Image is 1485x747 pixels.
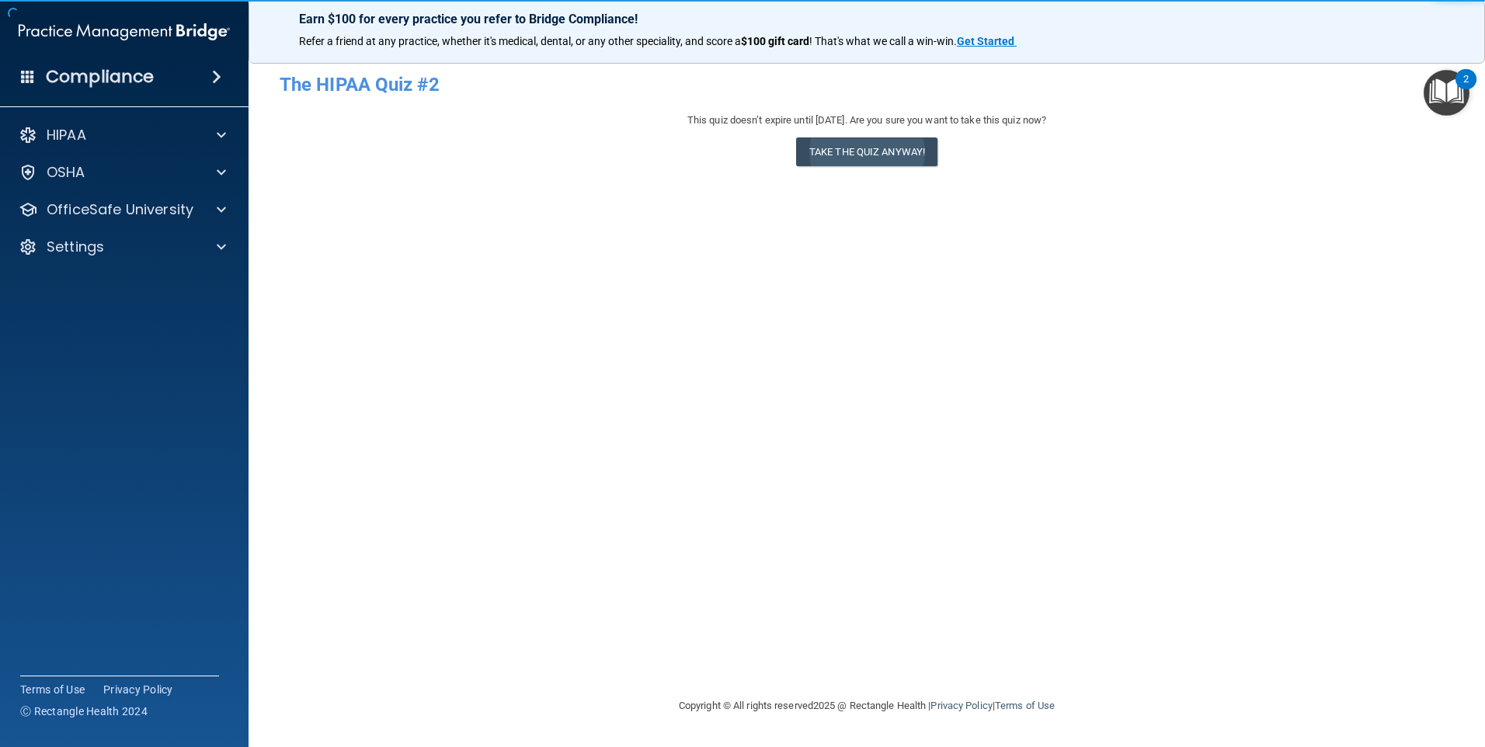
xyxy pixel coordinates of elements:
a: Privacy Policy [103,682,173,697]
h4: The HIPAA Quiz #2 [280,75,1454,95]
button: Take the quiz anyway! [796,137,937,166]
div: Copyright © All rights reserved 2025 @ Rectangle Health | | [583,681,1150,731]
p: OSHA [47,163,85,182]
p: OfficeSafe University [47,200,193,219]
span: Ⓒ Rectangle Health 2024 [20,704,148,719]
a: Terms of Use [995,700,1055,711]
a: Settings [19,238,226,256]
a: Terms of Use [20,682,85,697]
strong: $100 gift card [741,35,809,47]
img: PMB logo [19,16,230,47]
button: Open Resource Center, 2 new notifications [1424,70,1469,116]
span: ! That's what we call a win-win. [809,35,957,47]
a: OfficeSafe University [19,200,226,219]
h4: Compliance [46,66,154,88]
strong: Get Started [957,35,1014,47]
a: Get Started [957,35,1017,47]
p: HIPAA [47,126,86,144]
div: This quiz doesn’t expire until [DATE]. Are you sure you want to take this quiz now? [280,111,1454,130]
span: Refer a friend at any practice, whether it's medical, dental, or any other speciality, and score a [299,35,741,47]
div: 2 [1463,79,1469,99]
p: Settings [47,238,104,256]
a: HIPAA [19,126,226,144]
a: Privacy Policy [930,700,992,711]
a: OSHA [19,163,226,182]
p: Earn $100 for every practice you refer to Bridge Compliance! [299,12,1435,26]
